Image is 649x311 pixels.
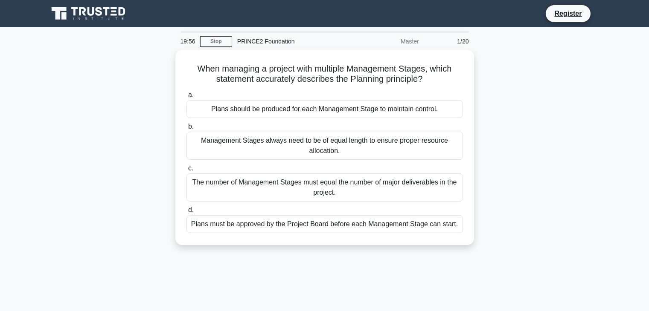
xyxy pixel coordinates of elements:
[188,123,194,130] span: b.
[188,164,193,172] span: c.
[188,206,194,213] span: d.
[186,173,463,202] div: The number of Management Stages must equal the number of major deliverables in the project.
[175,33,200,50] div: 19:56
[200,36,232,47] a: Stop
[424,33,474,50] div: 1/20
[186,63,464,85] h5: When managing a project with multiple Management Stages, which statement accurately describes the...
[186,132,463,160] div: Management Stages always need to be of equal length to ensure proper resource allocation.
[232,33,349,50] div: PRINCE2 Foundation
[186,100,463,118] div: Plans should be produced for each Management Stage to maintain control.
[349,33,424,50] div: Master
[549,8,587,19] a: Register
[186,215,463,233] div: Plans must be approved by the Project Board before each Management Stage can start.
[188,91,194,98] span: a.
